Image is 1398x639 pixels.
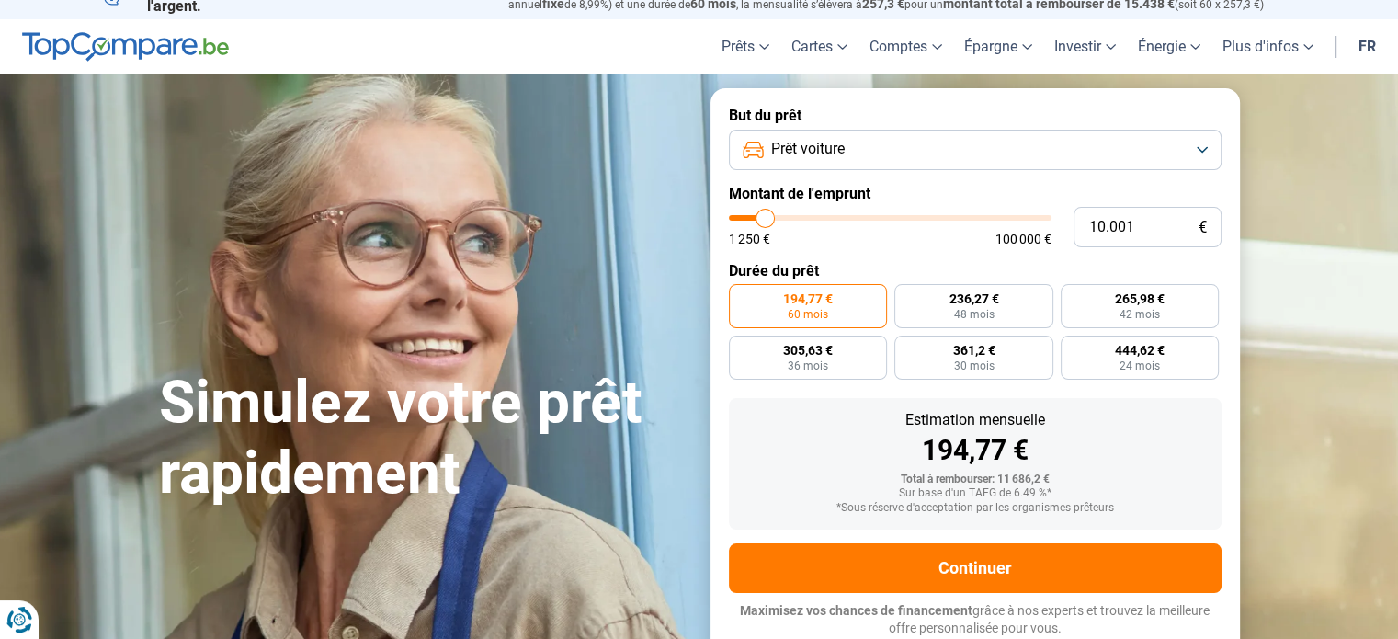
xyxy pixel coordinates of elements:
[159,368,688,509] h1: Simulez votre prêt rapidement
[949,292,998,305] span: 236,27 €
[783,292,833,305] span: 194,77 €
[780,19,858,74] a: Cartes
[771,139,845,159] span: Prêt voiture
[729,233,770,245] span: 1 250 €
[788,360,828,371] span: 36 mois
[1199,220,1207,235] span: €
[744,437,1207,464] div: 194,77 €
[953,360,994,371] span: 30 mois
[729,185,1222,202] label: Montant de l'emprunt
[952,344,995,357] span: 361,2 €
[858,19,953,74] a: Comptes
[1127,19,1211,74] a: Énergie
[953,309,994,320] span: 48 mois
[740,603,972,618] span: Maximisez vos chances de financement
[1347,19,1387,74] a: fr
[729,602,1222,638] p: grâce à nos experts et trouvez la meilleure offre personnalisée pour vous.
[710,19,780,74] a: Prêts
[953,19,1043,74] a: Épargne
[1115,344,1165,357] span: 444,62 €
[744,487,1207,500] div: Sur base d'un TAEG de 6.49 %*
[729,130,1222,170] button: Prêt voiture
[1043,19,1127,74] a: Investir
[995,233,1051,245] span: 100 000 €
[744,413,1207,428] div: Estimation mensuelle
[788,309,828,320] span: 60 mois
[729,262,1222,280] label: Durée du prêt
[729,543,1222,593] button: Continuer
[744,502,1207,515] div: *Sous réserve d'acceptation par les organismes prêteurs
[1115,292,1165,305] span: 265,98 €
[1211,19,1324,74] a: Plus d'infos
[744,474,1207,486] div: Total à rembourser: 11 686,2 €
[1120,360,1160,371] span: 24 mois
[729,107,1222,124] label: But du prêt
[22,32,229,62] img: TopCompare
[1120,309,1160,320] span: 42 mois
[783,344,833,357] span: 305,63 €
